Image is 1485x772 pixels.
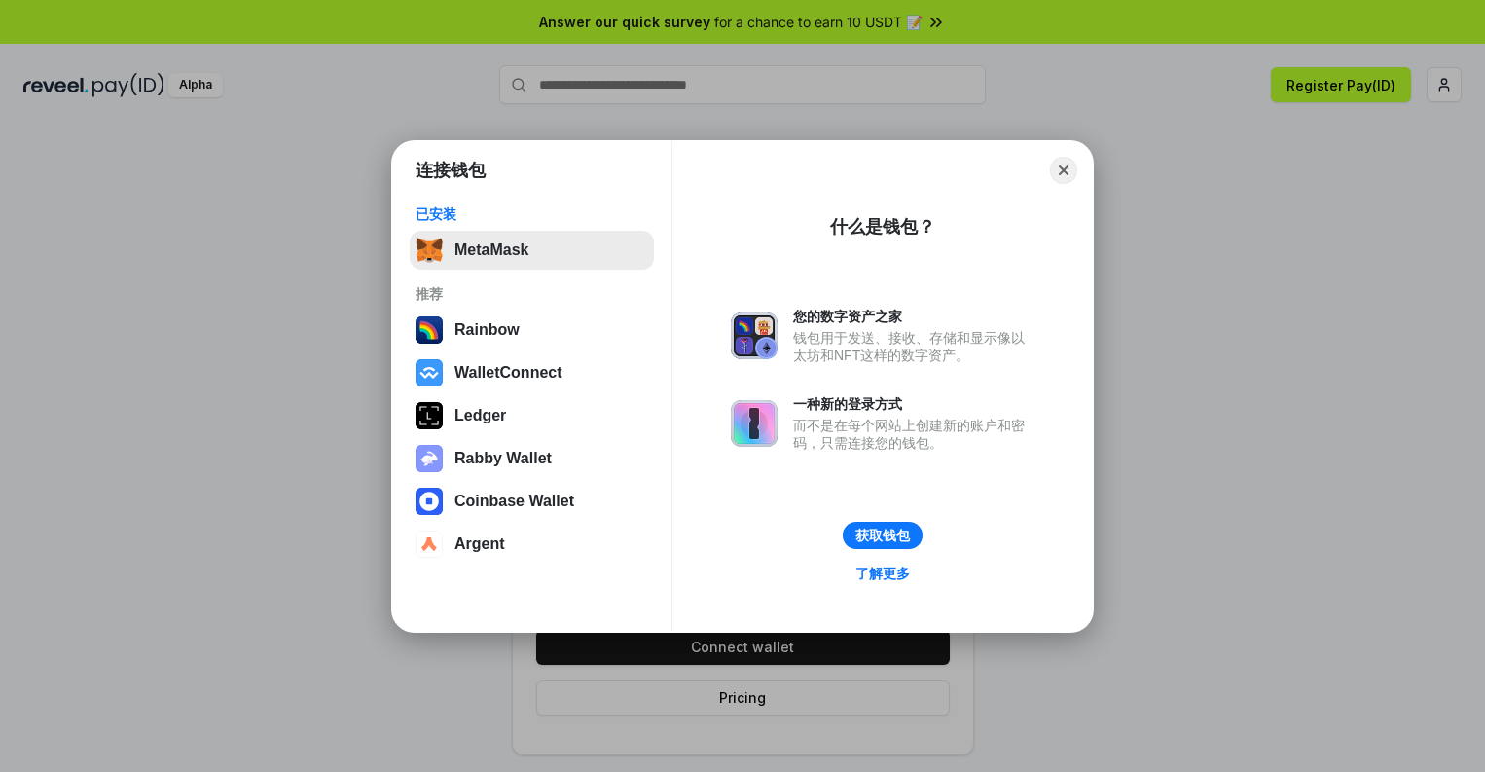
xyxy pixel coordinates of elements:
div: 钱包用于发送、接收、存储和显示像以太坊和NFT这样的数字资产。 [793,329,1034,364]
div: 而不是在每个网站上创建新的账户和密码，只需连接您的钱包。 [793,417,1034,452]
img: svg+xml,%3Csvg%20width%3D%2228%22%20height%3D%2228%22%20viewBox%3D%220%200%2028%2028%22%20fill%3D... [416,531,443,558]
div: 已安装 [416,205,648,223]
img: svg+xml,%3Csvg%20xmlns%3D%22http%3A%2F%2Fwww.w3.org%2F2000%2Fsvg%22%20width%3D%2228%22%20height%3... [416,402,443,429]
img: svg+xml,%3Csvg%20width%3D%2228%22%20height%3D%2228%22%20viewBox%3D%220%200%2028%2028%22%20fill%3D... [416,359,443,386]
img: svg+xml,%3Csvg%20xmlns%3D%22http%3A%2F%2Fwww.w3.org%2F2000%2Fsvg%22%20fill%3D%22none%22%20viewBox... [416,445,443,472]
img: svg+xml,%3Csvg%20width%3D%2228%22%20height%3D%2228%22%20viewBox%3D%220%200%2028%2028%22%20fill%3D... [416,488,443,515]
button: Close [1050,157,1077,184]
a: 了解更多 [844,561,922,586]
button: 获取钱包 [843,522,923,549]
div: 了解更多 [855,565,910,582]
button: Coinbase Wallet [410,482,654,521]
button: Argent [410,525,654,564]
div: Rainbow [454,321,520,339]
div: Argent [454,535,505,553]
div: 什么是钱包？ [830,215,935,239]
div: Ledger [454,407,506,424]
div: MetaMask [454,241,528,259]
img: svg+xml,%3Csvg%20fill%3D%22none%22%20height%3D%2233%22%20viewBox%3D%220%200%2035%2033%22%20width%... [416,237,443,264]
div: Coinbase Wallet [454,493,574,510]
div: Rabby Wallet [454,450,552,467]
img: svg+xml,%3Csvg%20xmlns%3D%22http%3A%2F%2Fwww.w3.org%2F2000%2Fsvg%22%20fill%3D%22none%22%20viewBox... [731,400,778,447]
div: 一种新的登录方式 [793,395,1034,413]
div: 您的数字资产之家 [793,308,1034,325]
div: 获取钱包 [855,527,910,544]
button: Ledger [410,396,654,435]
button: Rainbow [410,311,654,349]
button: MetaMask [410,231,654,270]
div: WalletConnect [454,364,562,382]
button: Rabby Wallet [410,439,654,478]
h1: 连接钱包 [416,159,486,182]
div: 推荐 [416,285,648,303]
img: svg+xml,%3Csvg%20xmlns%3D%22http%3A%2F%2Fwww.w3.org%2F2000%2Fsvg%22%20fill%3D%22none%22%20viewBox... [731,312,778,359]
button: WalletConnect [410,353,654,392]
img: svg+xml,%3Csvg%20width%3D%22120%22%20height%3D%22120%22%20viewBox%3D%220%200%20120%20120%22%20fil... [416,316,443,344]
